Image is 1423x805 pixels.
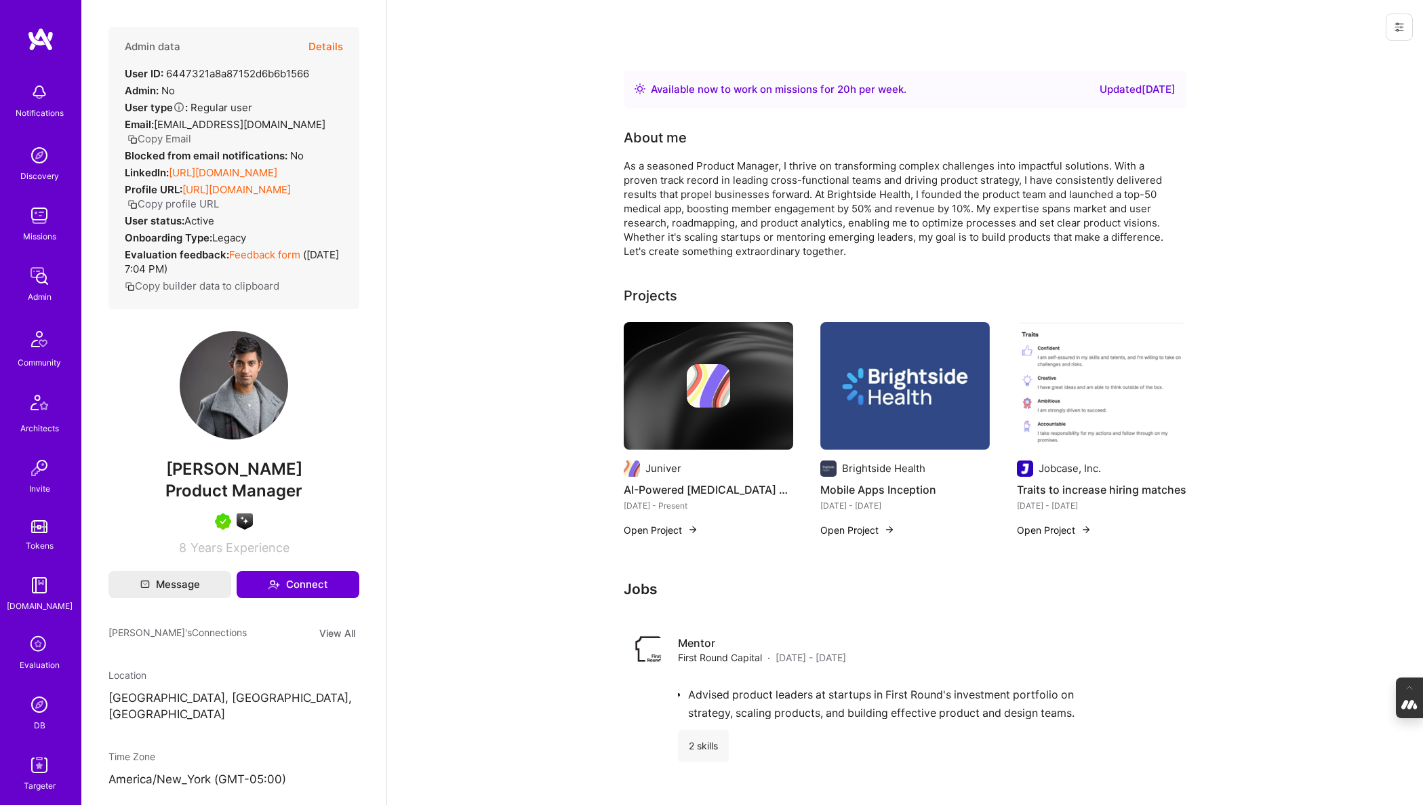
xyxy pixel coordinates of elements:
[165,481,302,500] span: Product Manager
[26,142,53,169] img: discovery
[884,524,895,535] img: arrow-right
[125,248,229,261] strong: Evaluation feedback:
[23,323,56,355] img: Community
[154,118,325,131] span: [EMAIL_ADDRESS][DOMAIN_NAME]
[624,481,793,498] h4: AI-Powered [MEDICAL_DATA] Recovery Coach
[624,127,687,148] div: About me
[20,658,60,672] div: Evaluation
[624,159,1166,258] div: As a seasoned Product Manager, I thrive on transforming complex challenges into impactful solutio...
[125,149,304,163] div: No
[215,513,231,530] img: A.Teamer in Residence
[820,322,990,450] img: Mobile Apps Inception
[127,134,138,144] i: icon Copy
[1039,461,1101,475] div: Jobcase, Inc.
[20,169,59,183] div: Discovery
[108,751,155,762] span: Time Zone
[125,166,169,179] strong: LinkedIn:
[820,523,895,537] button: Open Project
[125,183,182,196] strong: Profile URL:
[268,578,280,591] i: icon Connect
[1017,523,1091,537] button: Open Project
[108,690,359,723] p: [GEOGRAPHIC_DATA], [GEOGRAPHIC_DATA], [GEOGRAPHIC_DATA]
[125,214,184,227] strong: User status:
[229,248,300,261] a: Feedback form
[125,101,188,114] strong: User type :
[26,691,53,718] img: Admin Search
[125,66,309,81] div: 6447321a8a87152d6b6b1566
[1081,524,1091,535] img: arrow-right
[624,286,677,306] div: Projects
[767,650,770,665] span: ·
[125,149,290,162] strong: Blocked from email notifications:
[308,27,343,66] button: Details
[180,331,288,439] img: User Avatar
[127,132,191,146] button: Copy Email
[125,281,135,292] i: icon Copy
[31,520,47,533] img: tokens
[26,538,54,553] div: Tokens
[26,454,53,482] img: Invite
[125,118,154,131] strong: Email:
[837,83,850,96] span: 20
[26,262,53,290] img: admin teamwork
[28,290,52,304] div: Admin
[624,498,793,513] div: [DATE] - Present
[173,101,185,113] i: Help
[127,197,219,211] button: Copy profile URL
[125,279,279,293] button: Copy builder data to clipboard
[687,524,698,535] img: arrow-right
[34,718,45,732] div: DB
[125,67,163,80] strong: User ID:
[125,83,175,98] div: No
[820,481,990,498] h4: Mobile Apps Inception
[23,229,56,243] div: Missions
[125,100,252,115] div: Regular user
[651,81,906,98] div: Available now to work on missions for h per week .
[24,779,56,793] div: Targeter
[127,199,138,210] i: icon Copy
[776,650,846,665] span: [DATE] - [DATE]
[169,166,277,179] a: [URL][DOMAIN_NAME]
[108,459,359,479] span: [PERSON_NAME]
[108,772,359,788] p: America/New_York (GMT-05:00 )
[687,364,730,408] img: Company logo
[624,523,698,537] button: Open Project
[1100,81,1176,98] div: Updated [DATE]
[624,460,640,477] img: Company logo
[820,498,990,513] div: [DATE] - [DATE]
[1017,498,1186,513] div: [DATE] - [DATE]
[108,571,231,598] button: Message
[26,751,53,779] img: Skill Targeter
[26,632,52,658] i: icon SelectionTeam
[7,599,73,613] div: [DOMAIN_NAME]
[16,106,64,120] div: Notifications
[237,571,359,598] button: Connect
[212,231,246,244] span: legacy
[20,421,59,435] div: Architects
[26,202,53,229] img: teamwork
[125,41,180,53] h4: Admin data
[635,83,645,94] img: Availability
[1017,460,1033,477] img: Company logo
[26,79,53,106] img: bell
[1017,322,1186,450] img: Traits to increase hiring matches
[29,482,50,496] div: Invite
[820,460,837,477] img: Company logo
[645,461,681,475] div: Juniver
[184,214,214,227] span: Active
[182,183,291,196] a: [URL][DOMAIN_NAME]
[140,580,150,589] i: icon Mail
[125,84,159,97] strong: Admin:
[108,625,247,641] span: [PERSON_NAME]'s Connections
[179,541,186,555] span: 8
[635,635,662,663] img: Company logo
[23,389,56,421] img: Architects
[191,541,289,555] span: Years Experience
[26,572,53,599] img: guide book
[125,231,212,244] strong: Onboarding Type:
[624,581,1186,597] h3: Jobs
[125,248,343,276] div: ( [DATE] 7:04 PM )
[678,730,729,762] div: 2 skills
[237,513,253,530] img: A.I. guild
[678,650,762,665] span: First Round Capital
